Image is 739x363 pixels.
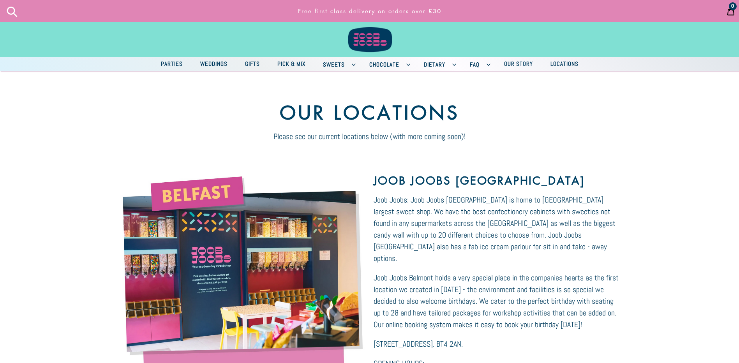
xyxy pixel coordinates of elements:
a: Weddings [192,58,235,70]
span: Locations [547,59,582,69]
a: Pick & Mix [270,58,313,70]
span: Weddings [196,59,231,69]
p: Free first class delivery on orders over £30 [217,4,522,19]
button: FAQ [462,57,494,71]
p: Please see our current locations below (with more coming soon)! [97,130,642,142]
span: Gifts [241,59,264,69]
p: Joob Joobs: Joob Joobs [GEOGRAPHIC_DATA] is home to [GEOGRAPHIC_DATA] largest sweet shop. We have... [374,194,621,264]
a: Parties [153,58,190,70]
span: Chocolate [365,60,403,69]
button: Chocolate [362,57,414,71]
button: Dietary [416,57,460,71]
span: Parties [157,59,187,69]
span: Sweets [319,60,349,69]
span: Pick & Mix [273,59,309,69]
span: FAQ [466,60,483,69]
h1: Our Locations [97,74,642,124]
a: Gifts [237,58,268,70]
span: Dietary [420,60,449,69]
a: Locations [543,58,586,70]
button: Sweets [315,57,360,71]
p: Joob Joobs Belmont holds a very special place in the companies hearts as the first location we cr... [374,272,621,330]
a: 0 [723,1,739,21]
a: [STREET_ADDRESS]. BT4 2AN. [374,338,463,350]
h2: Joob Joobs [GEOGRAPHIC_DATA] [374,174,621,187]
a: Free first class delivery on orders over £30 [214,4,526,19]
a: Our Story [496,58,541,70]
span: 0 [731,4,734,9]
img: Joob Joobs [342,4,397,54]
span: Our Story [500,59,537,69]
